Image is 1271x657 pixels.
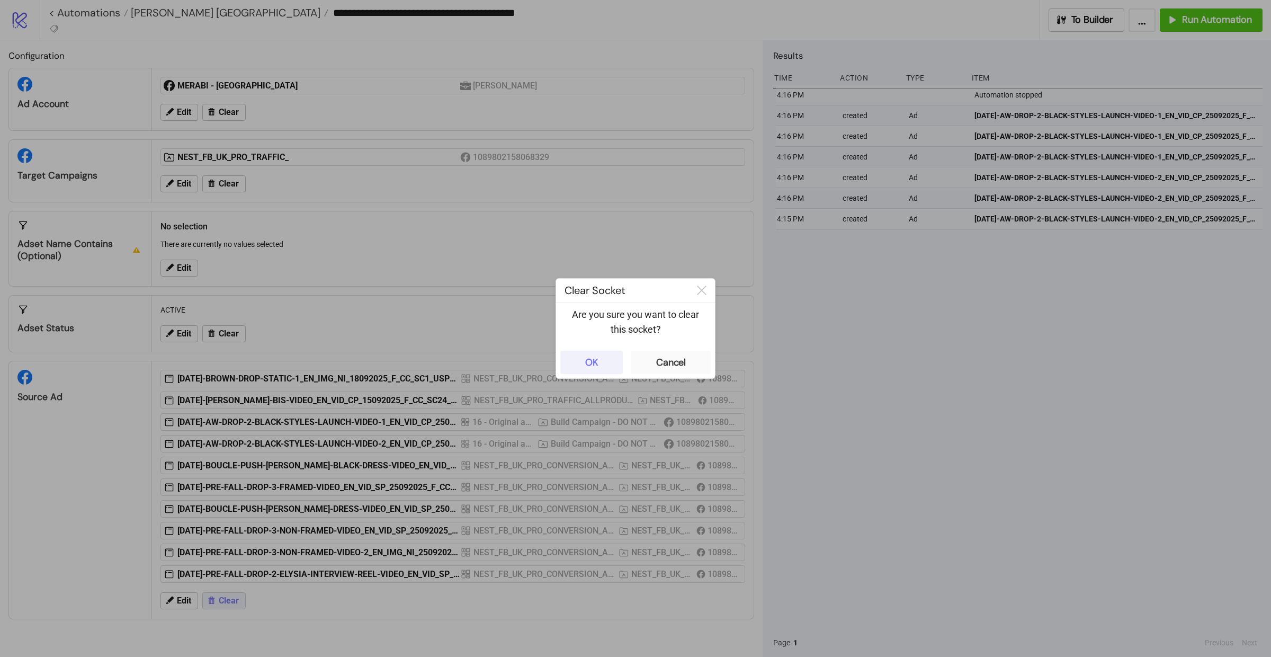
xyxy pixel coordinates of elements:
[656,357,686,369] div: Cancel
[560,351,623,374] button: OK
[565,307,706,338] p: Are you sure you want to clear this socket?
[631,351,711,374] button: Cancel
[585,357,598,369] div: OK
[556,279,688,303] div: Clear Socket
